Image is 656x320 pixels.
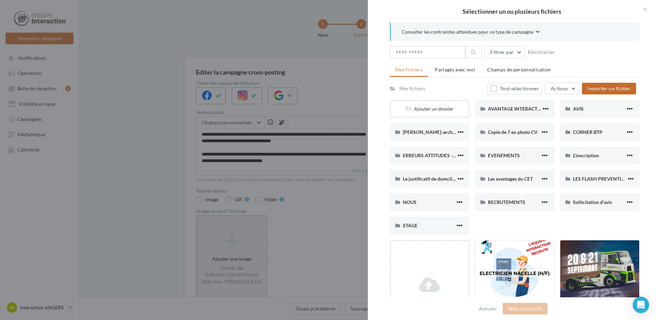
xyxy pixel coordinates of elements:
span: Les avantages du CET [488,176,533,182]
button: Filtrer par [484,46,525,58]
button: Tout sélectionner [487,83,542,94]
span: STAGE [403,222,418,228]
span: L'inscription [573,152,599,158]
span: ERREURS ATTITUDES - AIDES [403,152,467,158]
button: Sélectionner(0) [503,303,548,315]
span: AVIS [573,106,584,112]
span: RECRUTEMENTS [488,199,525,205]
button: Importer un fichier [582,83,636,94]
div: Ajouter un dossier [391,105,468,112]
span: Mes fichiers [395,67,423,72]
span: Copie de 7 ex photo CV [488,129,538,135]
div: Open Intercom Messenger [633,297,649,313]
button: Réinitialiser [525,48,558,56]
span: CORNER BTP [573,129,602,135]
span: Partagés avec moi [435,67,475,72]
span: Actions [551,85,568,91]
span: AVANTAGE INTERACTION ANGERS (1) [488,106,573,112]
span: Le justificatif de domcile (2) [403,176,461,182]
button: Annuler [476,305,500,313]
span: [PERSON_NAME]-archive [403,129,459,135]
span: EVENEMENTS [488,152,520,158]
span: (0) [536,306,542,311]
span: Consulter les contraintes attendues pour ce type de campagne [402,28,534,35]
span: Importer un fichier [587,85,631,91]
button: Consulter les contraintes attendues pour ce type de campagne [402,28,540,37]
span: NOUS [403,199,417,205]
button: Actions [545,83,579,94]
span: Sollicitation d'avis [573,199,612,205]
span: Champs de personnalisation [487,67,551,72]
span: LES FLASH PREVENTION [573,176,629,182]
h2: Sélectionner un ou plusieurs fichiers [379,8,645,14]
div: Mes fichiers [399,85,425,92]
